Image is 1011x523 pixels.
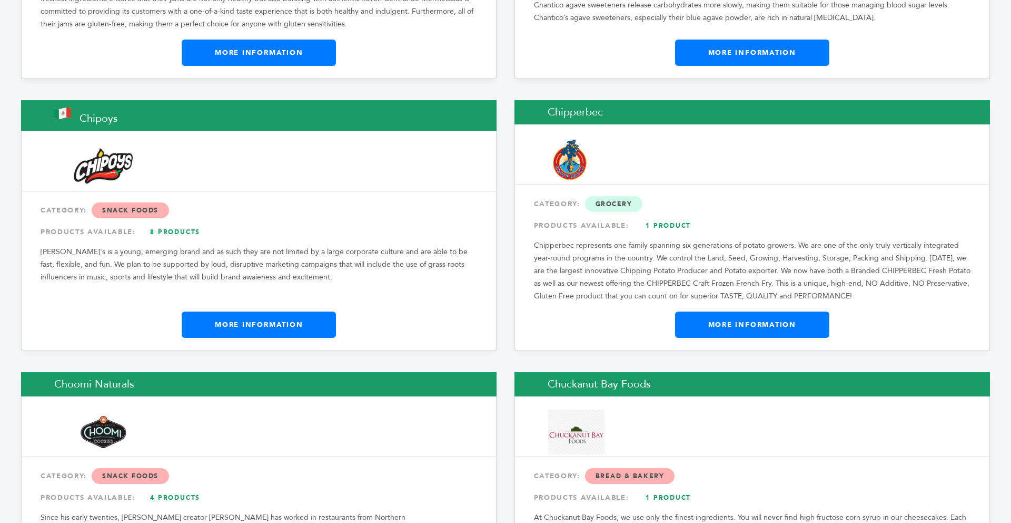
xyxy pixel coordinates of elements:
span: Grocery [585,196,643,212]
a: 1 Product [631,216,705,235]
a: More Information [182,40,336,66]
img: Chuckanut Bay Foods [548,410,604,454]
img: This brand is from Mexico (MX) [54,108,71,119]
img: Chipperbec [548,138,591,182]
div: PRODUCTS AVAILABLE: [41,488,477,507]
a: More Information [182,312,336,338]
a: 4 Products [138,488,212,507]
h2: Chuckanut Bay Foods [514,372,990,396]
a: More Information [675,312,829,338]
a: More Information [675,40,829,66]
div: PRODUCTS AVAILABLE: [534,488,970,507]
span: Snack Foods [92,468,169,484]
img: Choomi Naturals [55,416,152,449]
span: Bread & Bakery [585,468,675,484]
div: CATEGORY: [41,467,477,486]
span: Snack Foods [92,202,169,218]
div: CATEGORY: [41,201,477,220]
p: [PERSON_NAME]'s is a young, emerging brand and as such they are not limited by a large corporate ... [41,246,477,284]
a: 8 Products [138,222,212,241]
p: Chipperbec represents one family spanning six generations of potato growers. We are one of the on... [534,239,970,303]
img: Chipoys [55,148,152,184]
h2: Chipperbec [514,100,990,124]
h2: Choomi Naturals [21,372,497,396]
div: PRODUCTS AVAILABLE: [534,216,970,235]
div: CATEGORY: [534,195,970,214]
div: PRODUCTS AVAILABLE: [41,222,477,241]
h2: Chipoys [21,100,497,131]
a: 1 Product [631,488,705,507]
div: CATEGORY: [534,467,970,486]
